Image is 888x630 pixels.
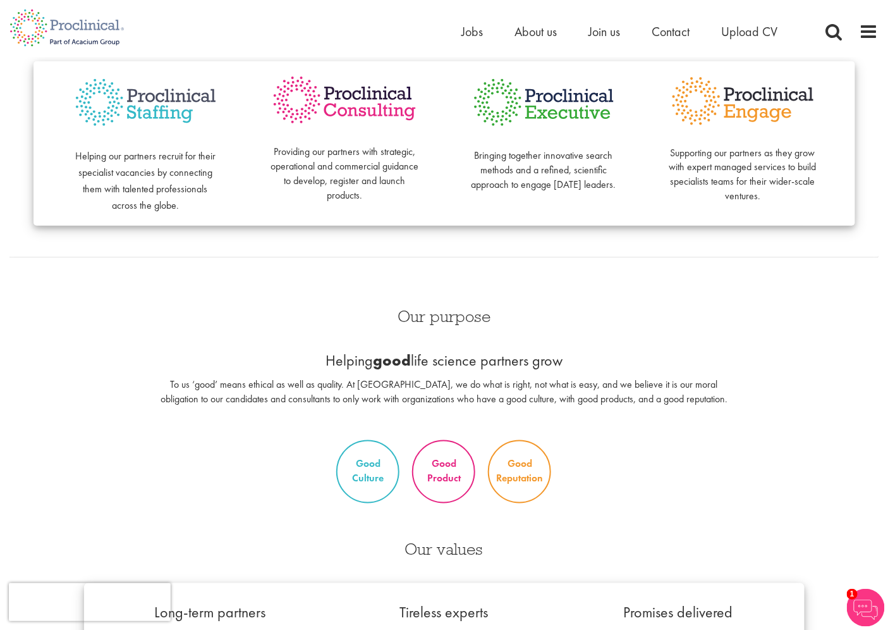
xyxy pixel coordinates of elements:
p: Good Culture [341,454,395,490]
h3: Our purpose [157,308,731,324]
a: Join us [588,23,620,40]
a: Jobs [461,23,483,40]
img: Chatbot [847,589,885,627]
p: Tireless experts [337,602,552,624]
a: Upload CV [721,23,777,40]
p: Supporting our partners as they grow with expert managed services to build specialists teams for ... [669,132,817,204]
p: Bringing together innovative search methods and a refined, scientific approach to engage [DATE] l... [470,134,618,192]
p: To us ‘good’ means ethical as well as quality. At [GEOGRAPHIC_DATA], we do what is right, not wha... [157,378,731,407]
img: Proclinical Consulting [271,74,419,127]
p: Promises delivered [571,602,786,624]
a: Contact [652,23,690,40]
p: Providing our partners with strategic, operational and commercial guidance to develop, register a... [271,131,419,203]
p: Helping life science partners grow [157,350,731,371]
p: Good Product [413,451,474,493]
span: Helping our partners recruit for their specialist vacancies by connecting them with talented prof... [75,149,216,212]
h3: Our values [84,541,805,558]
span: 1 [847,589,858,600]
iframe: reCAPTCHA [9,583,171,621]
b: good [373,350,411,370]
a: About us [514,23,557,40]
img: Proclinical Staffing [71,74,220,132]
img: Proclinical Executive [470,74,618,131]
img: Proclinical Engage [669,74,817,128]
p: Good Reputation [489,457,550,486]
p: Long-term partners [103,602,318,624]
